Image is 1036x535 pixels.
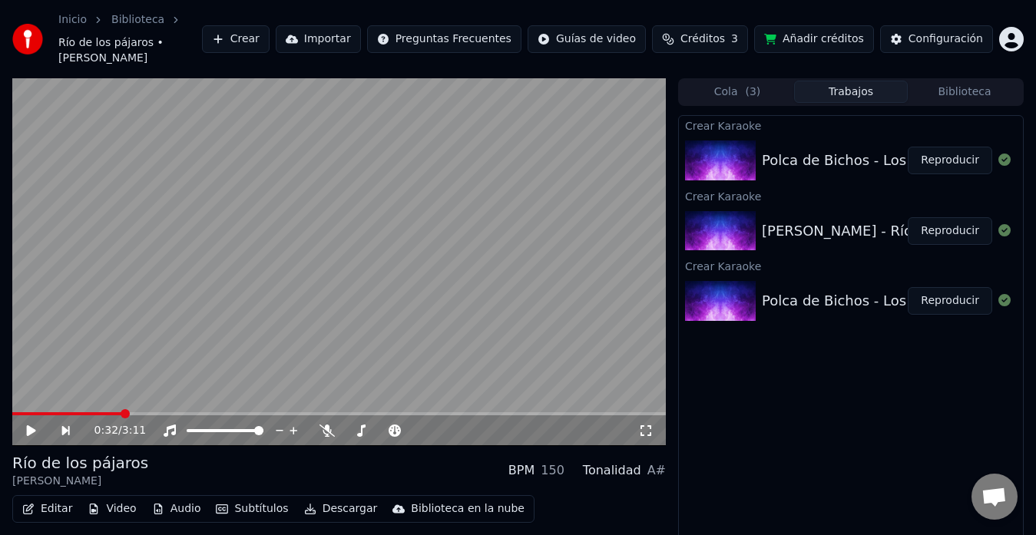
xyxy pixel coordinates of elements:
[652,25,748,53] button: Créditos3
[298,498,384,520] button: Descargar
[210,498,294,520] button: Subtítulos
[647,461,666,480] div: A#
[679,187,1023,205] div: Crear Karaoke
[731,31,738,47] span: 3
[908,81,1021,103] button: Biblioteca
[122,423,146,438] span: 3:11
[762,290,959,312] div: Polca de Bichos - Los Zucará
[58,35,202,66] span: Río de los pájaros • [PERSON_NAME]
[276,25,361,53] button: Importar
[762,220,1013,242] div: [PERSON_NAME] - Río de los pájaros
[94,423,131,438] div: /
[754,25,874,53] button: Añadir créditos
[146,498,207,520] button: Audio
[367,25,521,53] button: Preguntas Frecuentes
[908,147,992,174] button: Reproducir
[908,217,992,245] button: Reproducir
[680,31,725,47] span: Créditos
[794,81,908,103] button: Trabajos
[94,423,118,438] span: 0:32
[12,24,43,54] img: youka
[680,81,794,103] button: Cola
[16,498,78,520] button: Editar
[908,287,992,315] button: Reproducir
[12,474,148,489] div: [PERSON_NAME]
[81,498,142,520] button: Video
[508,461,535,480] div: BPM
[679,256,1023,275] div: Crear Karaoke
[411,501,525,517] div: Biblioteca en la nube
[679,116,1023,134] div: Crear Karaoke
[528,25,646,53] button: Guías de video
[202,25,270,53] button: Crear
[58,12,202,66] nav: breadcrumb
[880,25,993,53] button: Configuración
[583,461,641,480] div: Tonalidad
[541,461,564,480] div: 150
[762,150,959,171] div: Polca de Bichos - Los Zucará
[111,12,164,28] a: Biblioteca
[58,12,87,28] a: Inicio
[971,474,1018,520] div: Chat abierto
[12,452,148,474] div: Río de los pájaros
[745,84,760,100] span: ( 3 )
[909,31,983,47] div: Configuración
